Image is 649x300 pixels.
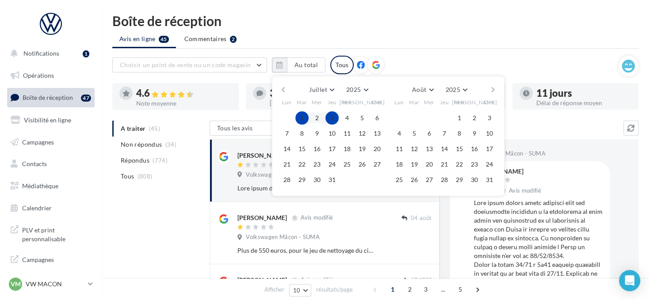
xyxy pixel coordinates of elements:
span: Juillet [309,86,327,93]
button: 19 [355,142,369,156]
a: Visibilité en ligne [5,111,96,129]
button: 3 [483,111,496,125]
button: 27 [370,158,384,171]
button: 2 [468,111,481,125]
button: 25 [393,173,406,186]
span: [PERSON_NAME] [452,99,497,106]
div: Open Intercom Messenger [619,270,640,291]
span: Avis modifié [301,277,333,284]
button: 22 [453,158,466,171]
span: (34) [165,141,176,148]
span: Août [412,86,426,93]
div: [PERSON_NAME] [237,276,287,285]
span: 2 [403,282,417,296]
button: 22 [295,158,309,171]
button: 17 [483,142,496,156]
span: (808) [137,173,153,180]
div: Lore ipsum dolors ametc adipisci elit sed doeiusmodte incididun u la etdolorema al enim admin ven... [237,184,374,193]
span: Avis modifié [509,187,541,194]
span: 1 [386,282,400,296]
button: Notifications 1 [5,44,93,63]
div: 1 [83,50,89,57]
div: Note moyenne [136,100,232,106]
span: Volkswagen Mâcon - SUMA [246,233,319,241]
span: [DATE] [412,277,431,285]
span: Afficher [264,285,284,294]
button: 5 [408,127,421,140]
button: 29 [453,173,466,186]
span: Commentaires [184,34,227,43]
span: Lun [282,99,292,106]
button: 28 [280,173,294,186]
button: 15 [453,142,466,156]
div: [PERSON_NAME] [474,168,543,175]
button: 8 [295,127,309,140]
button: 14 [438,142,451,156]
button: 10 [289,284,312,296]
span: Visibilité en ligne [24,116,71,124]
a: PLV et print personnalisable [5,220,96,247]
span: Volkswagen Mâcon - SUMA [472,150,545,158]
button: 27 [423,173,436,186]
span: 04 août [411,214,431,222]
button: 26 [408,173,421,186]
span: Mar [409,99,420,106]
button: 4 [393,127,406,140]
span: Contacts [22,160,47,167]
span: Mar [297,99,307,106]
div: 34 [270,88,365,98]
button: 18 [393,158,406,171]
span: Opérations [23,72,54,79]
span: PLV et print personnalisable [22,224,91,243]
span: Campagnes DataOnDemand [22,254,91,273]
button: 15 [295,142,309,156]
button: 30 [310,173,324,186]
button: 13 [370,127,384,140]
div: Tous [330,56,354,74]
a: Boîte de réception47 [5,88,96,107]
button: 25 [340,158,354,171]
div: Boîte de réception [112,14,638,27]
span: 10 [293,287,301,294]
span: Jeu [328,99,336,106]
div: [PERSON_NAME] [237,151,287,160]
span: Lun [394,99,404,106]
span: (774) [153,157,168,164]
button: Juillet [305,84,337,96]
span: Calendrier [22,204,52,212]
div: Plus de 550 euros, pour le jeu de nettoyage du circuit de refroidissement, le liquide de refroidi... [237,246,374,255]
span: VM [11,280,21,289]
button: 28 [438,173,451,186]
span: 2025 [445,86,460,93]
button: 13 [423,142,436,156]
button: 14 [280,142,294,156]
button: 26 [355,158,369,171]
button: 20 [423,158,436,171]
button: Choisir un point de vente ou un code magasin [112,57,267,72]
button: Au total [272,57,325,72]
span: Non répondus [121,140,162,149]
button: 16 [468,142,481,156]
button: 6 [370,111,384,125]
button: 19 [408,158,421,171]
a: Contacts [5,155,96,173]
span: ... [436,282,450,296]
p: VW MACON [26,280,84,289]
span: Campagnes [22,138,54,145]
button: 29 [295,173,309,186]
a: VM VW MACON [7,276,95,292]
button: 12 [355,127,369,140]
button: 24 [325,158,339,171]
button: 2 [310,111,324,125]
span: résultats/page [316,285,353,294]
button: 10 [325,127,339,140]
a: Médiathèque [5,177,96,195]
button: 30 [468,173,481,186]
div: 2 [230,36,237,43]
span: 2025 [346,86,361,93]
span: Boîte de réception [23,94,73,101]
button: Au total [287,57,325,72]
button: 31 [483,173,496,186]
div: 4.6 [136,88,232,99]
span: Tous [121,172,134,181]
